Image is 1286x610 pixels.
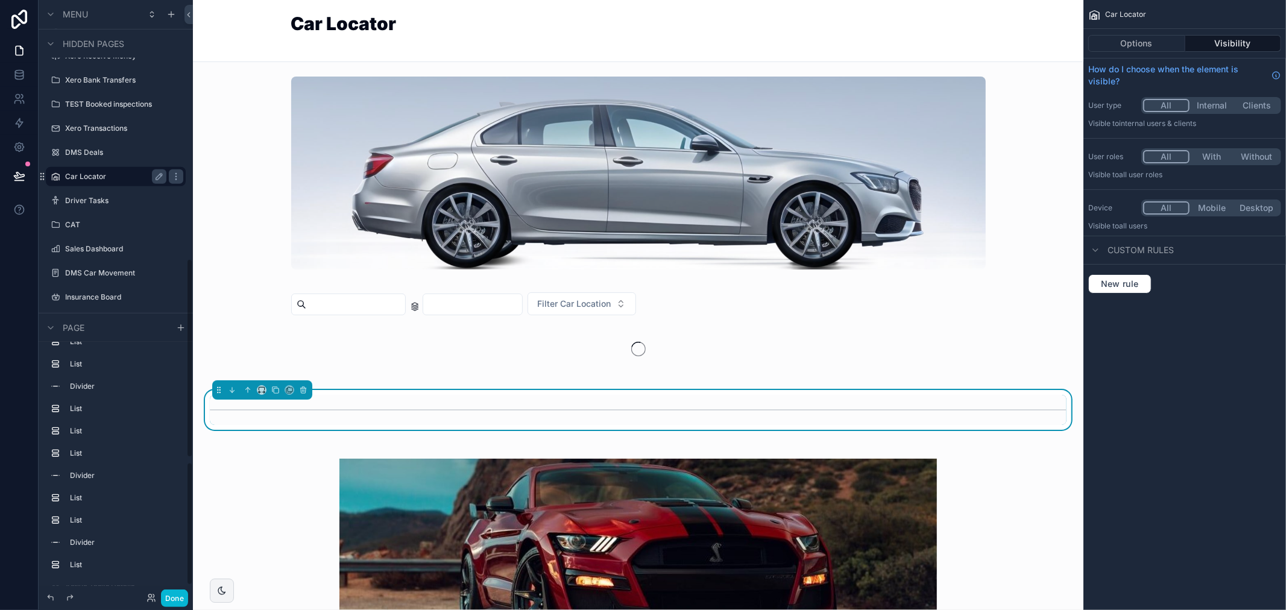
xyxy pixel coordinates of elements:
span: New rule [1096,278,1144,289]
div: scrollable content [39,342,193,586]
button: All [1143,201,1190,215]
button: All [1143,150,1190,163]
span: Internal users & clients [1119,119,1196,128]
label: Divider [70,538,181,547]
label: List [70,515,181,525]
button: Mobile [1190,201,1235,215]
label: User type [1088,101,1136,110]
h1: Car Locator [291,14,397,33]
label: Xero Bank Transfers [65,75,183,85]
button: Visibility [1185,35,1282,52]
button: Without [1234,150,1279,163]
p: Visible to [1088,119,1281,128]
label: List [70,560,181,570]
button: New rule [1088,274,1152,294]
span: Custom rules [1108,244,1174,256]
label: List [70,337,181,347]
span: Car Locator [1105,10,1146,19]
label: Driver Tasks [65,196,183,206]
button: Clients [1234,99,1279,112]
span: Menu [63,8,88,20]
button: Desktop [1234,201,1279,215]
label: Xero Transactions [65,124,183,133]
label: List [70,448,181,458]
button: Options [1088,35,1185,52]
label: User roles [1088,152,1136,162]
button: Internal [1190,99,1235,112]
label: Divider [70,471,181,480]
span: Hidden pages [63,38,124,50]
label: DMS Car Movement [65,268,183,278]
label: List [70,493,181,503]
button: Done [161,590,188,607]
label: List [70,404,181,413]
label: List [70,426,181,436]
label: Sales Dashboard [65,244,183,254]
span: all users [1119,221,1147,230]
label: List [70,359,181,369]
p: Visible to [1088,221,1281,231]
span: How do I choose when the element is visible? [1088,63,1267,87]
label: Car Locator [65,172,162,181]
label: Device [1088,203,1136,213]
label: CAT [65,220,183,230]
label: Divider [70,382,181,391]
span: All user roles [1119,170,1162,179]
a: How do I choose when the element is visible? [1088,63,1281,87]
label: DMS Deals [65,148,183,157]
span: Page [63,322,84,334]
p: Visible to [1088,170,1281,180]
label: TEST Booked inspections [65,99,183,109]
button: With [1190,150,1235,163]
label: Insurance Board [65,292,183,302]
button: All [1143,99,1190,112]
